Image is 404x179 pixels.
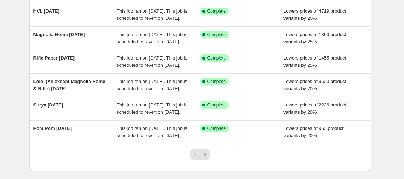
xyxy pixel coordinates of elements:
span: Magnolia Home [DATE] [33,32,85,37]
span: Loloi (All except Magnolia Home & Rifle) [DATE] [33,79,106,91]
button: Next [200,149,210,160]
span: Lowers prices of 1455 product variants by 25% [283,55,346,68]
span: HVL [DATE] [33,8,59,14]
span: Lowers prices of 2226 product variants by 20% [283,102,346,115]
span: This job ran on [DATE]. This job is scheduled to revert on [DATE]. [117,8,187,21]
nav: Pagination [190,149,210,160]
span: Lowers prices of 953 product variants by 20% [283,126,344,138]
span: Complete [207,126,226,131]
span: Complete [207,102,226,108]
span: Lowers prices of 1390 product variants by 25% [283,32,346,44]
span: Surya [DATE] [33,102,63,108]
span: This job ran on [DATE]. This job is scheduled to revert on [DATE]. [117,102,187,115]
span: Lowers prices of 9620 product variants by 20% [283,79,346,91]
span: Lowers prices of 4719 product variants by 20% [283,8,346,21]
span: This job ran on [DATE]. This job is scheduled to revert on [DATE]. [117,32,187,44]
span: This job ran on [DATE]. This job is scheduled to revert on [DATE]. [117,79,187,91]
span: Complete [207,55,226,61]
span: Rifle Paper [DATE] [33,55,75,61]
span: Complete [207,8,226,14]
span: Complete [207,79,226,84]
span: This job ran on [DATE]. This job is scheduled to revert on [DATE]. [117,126,187,138]
span: Pom Pom [DATE] [33,126,72,131]
span: This job ran on [DATE]. This job is scheduled to revert on [DATE]. [117,55,187,68]
span: Complete [207,32,226,38]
